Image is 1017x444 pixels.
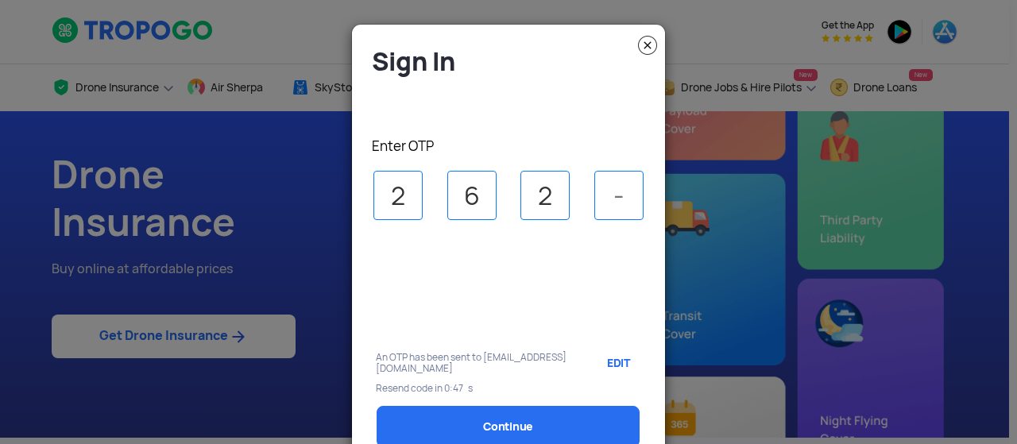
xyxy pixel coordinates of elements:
[594,171,644,220] input: -
[376,383,641,394] p: Resend code in 0:47 s
[447,171,497,220] input: -
[592,343,640,383] a: EDIT
[520,171,570,220] input: -
[372,137,653,155] p: Enter OTP
[373,171,423,220] input: -
[376,352,567,374] p: An OTP has been sent to [EMAIL_ADDRESS][DOMAIN_NAME]
[372,45,653,78] h4: Sign In
[638,36,657,55] img: close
